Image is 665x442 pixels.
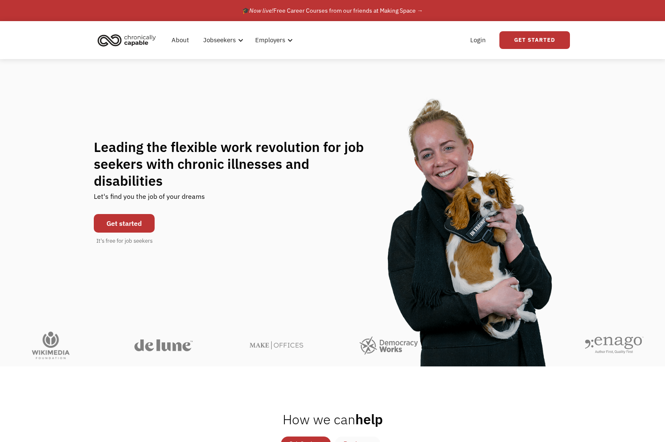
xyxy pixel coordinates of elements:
[166,27,194,54] a: About
[249,7,273,14] em: Now live!
[198,27,246,54] div: Jobseekers
[96,237,153,245] div: It's free for job seekers
[94,138,380,189] h1: Leading the flexible work revolution for job seekers with chronic illnesses and disabilities
[94,214,155,233] a: Get started
[203,35,236,45] div: Jobseekers
[283,410,355,428] span: How we can
[499,31,570,49] a: Get Started
[242,5,423,16] div: 🎓 Free Career Courses from our friends at Making Space →
[95,31,158,49] img: Chronically Capable logo
[465,27,491,54] a: Login
[250,27,295,54] div: Employers
[95,31,162,49] a: home
[255,35,285,45] div: Employers
[283,411,383,428] h2: help
[94,189,205,210] div: Let's find you the job of your dreams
